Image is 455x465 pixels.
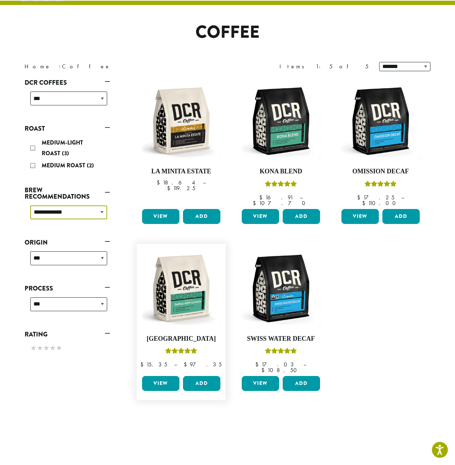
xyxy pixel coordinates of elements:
[25,122,110,135] a: Roast
[87,161,94,169] span: (2)
[340,168,422,176] h4: Omission Decaf
[142,376,179,391] a: View
[37,343,43,353] span: ★
[240,168,322,176] h4: Kona Blend
[25,236,110,249] a: Origin
[140,80,222,206] a: La Minita Estate
[265,347,297,357] div: Rated 5.00 out of 5
[283,376,320,391] button: Add
[25,77,110,89] a: DCR Coffees
[240,247,322,373] a: Swiss Water DecafRated 5.00 out of 5
[261,366,267,374] span: $
[240,247,322,329] img: DCR-12oz-FTO-Swiss-Water-Decaf-Stock-scaled.png
[140,80,222,162] img: DCR-12oz-La-Minita-Estate-Stock-scaled.png
[253,199,309,207] bdi: 107.70
[240,80,322,162] img: DCR-12oz-Kona-Blend-Stock-scaled.png
[56,343,62,353] span: ★
[240,80,322,206] a: Kona BlendRated 5.00 out of 5
[42,161,87,169] span: Medium Roast
[142,209,179,224] a: View
[42,139,83,157] span: Medium-Light Roast
[183,376,220,391] button: Add
[401,194,404,201] span: –
[25,294,110,320] div: Process
[25,328,110,340] a: Rating
[58,60,61,71] span: ›
[382,209,420,224] button: Add
[19,22,436,43] h1: Coffee
[174,361,177,368] span: –
[43,343,49,353] span: ★
[300,194,303,201] span: –
[259,194,265,201] span: $
[62,149,69,157] span: (3)
[140,361,167,368] bdi: 15.35
[255,361,261,368] span: $
[140,361,146,368] span: $
[259,194,293,201] bdi: 16.91
[341,209,379,224] a: View
[25,249,110,274] div: Origin
[157,179,163,186] span: $
[25,62,217,71] nav: Breadcrumb
[49,343,56,353] span: ★
[242,376,279,391] a: View
[261,366,300,374] bdi: 108.50
[25,340,110,357] div: Rating
[30,343,37,353] span: ★
[203,179,206,186] span: –
[255,361,297,368] bdi: 17.03
[357,194,363,201] span: $
[140,168,222,176] h4: La Minita Estate
[362,199,368,207] span: $
[140,247,222,373] a: [GEOGRAPHIC_DATA]Rated 5.00 out of 5
[240,335,322,343] h4: Swiss Water Decaf
[25,203,110,228] div: Brew Recommendations
[265,180,297,190] div: Rated 5.00 out of 5
[279,62,368,71] div: Items 1-5 of 5
[242,209,279,224] a: View
[140,335,222,343] h4: [GEOGRAPHIC_DATA]
[340,80,422,162] img: DCR-12oz-Omission-Decaf-scaled.png
[183,209,220,224] button: Add
[340,80,422,206] a: Omission DecafRated 4.33 out of 5
[25,89,110,114] div: DCR Coffees
[167,184,195,192] bdi: 119.25
[184,361,222,368] bdi: 97.35
[25,184,110,203] a: Brew Recommendations
[140,247,222,329] img: DCR-12oz-Papua-New-Guinea-Stock-scaled.png
[25,135,110,175] div: Roast
[184,361,190,368] span: $
[253,199,259,207] span: $
[283,209,320,224] button: Add
[25,282,110,294] a: Process
[362,199,399,207] bdi: 110.00
[365,180,397,190] div: Rated 4.33 out of 5
[167,184,173,192] span: $
[303,361,306,368] span: –
[25,63,51,70] a: Home
[157,179,196,186] bdi: 18.64
[165,347,197,357] div: Rated 5.00 out of 5
[357,194,394,201] bdi: 17.25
